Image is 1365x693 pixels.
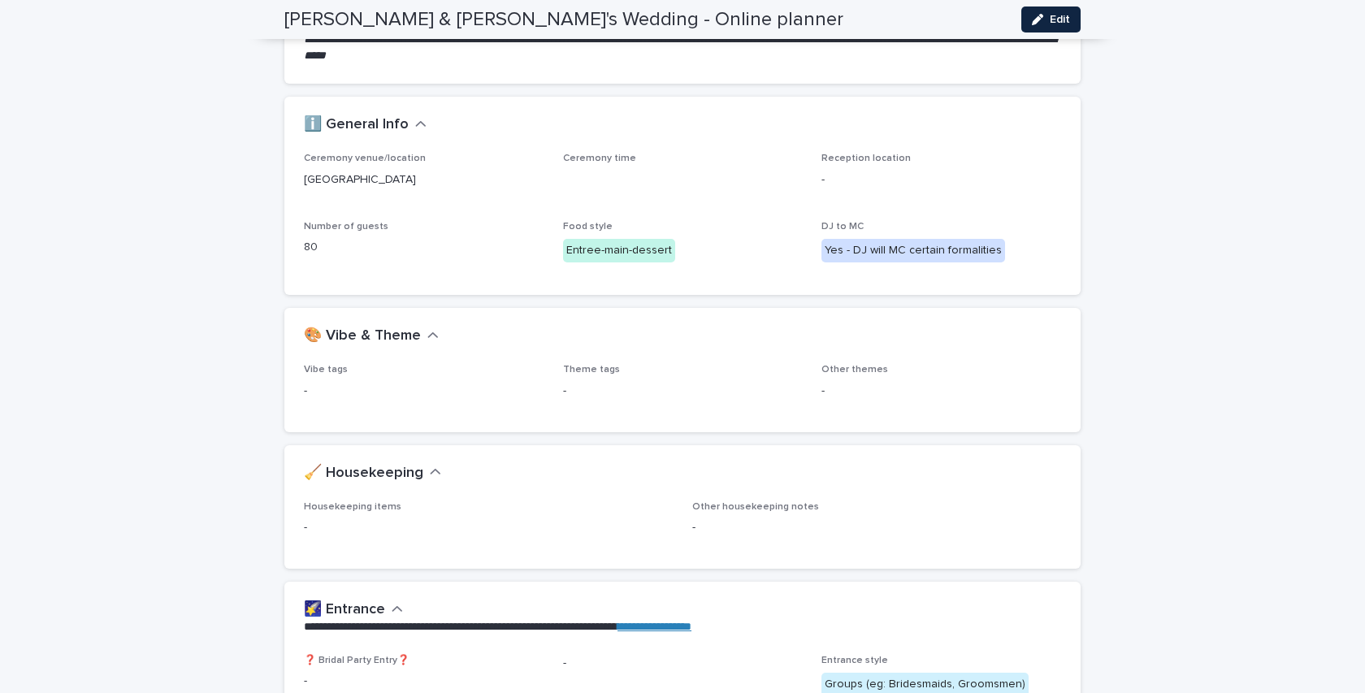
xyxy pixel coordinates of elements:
[304,519,673,536] p: -
[304,465,441,483] button: 🧹 Housekeeping
[692,519,1061,536] p: -
[821,154,911,163] span: Reception location
[563,154,636,163] span: Ceremony time
[304,365,348,375] span: Vibe tags
[563,239,675,262] div: Entree-main-dessert
[304,154,426,163] span: Ceremony venue/location
[304,656,409,665] span: ❓ Bridal Party Entry❓
[1021,6,1081,32] button: Edit
[304,116,427,134] button: ℹ️ General Info
[284,8,843,32] h2: [PERSON_NAME] & [PERSON_NAME]'s Wedding - Online planner
[821,365,888,375] span: Other themes
[821,171,1061,188] p: -
[304,502,401,512] span: Housekeeping items
[821,656,888,665] span: Entrance style
[304,601,385,619] h2: 🌠 Entrance
[1050,14,1070,25] span: Edit
[304,465,423,483] h2: 🧹 Housekeeping
[563,222,613,232] span: Food style
[563,365,620,375] span: Theme tags
[821,222,864,232] span: DJ to MC
[304,327,439,345] button: 🎨 Vibe & Theme
[304,116,409,134] h2: ℹ️ General Info
[563,655,803,672] p: -
[821,239,1005,262] div: Yes - DJ will MC certain formalities
[304,327,421,345] h2: 🎨 Vibe & Theme
[304,222,388,232] span: Number of guests
[304,239,544,256] p: 80
[304,171,544,188] p: [GEOGRAPHIC_DATA]
[692,502,819,512] span: Other housekeeping notes
[304,383,544,400] p: -
[304,601,403,619] button: 🌠 Entrance
[304,673,544,690] p: -
[563,383,803,400] p: -
[821,383,1061,400] p: -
